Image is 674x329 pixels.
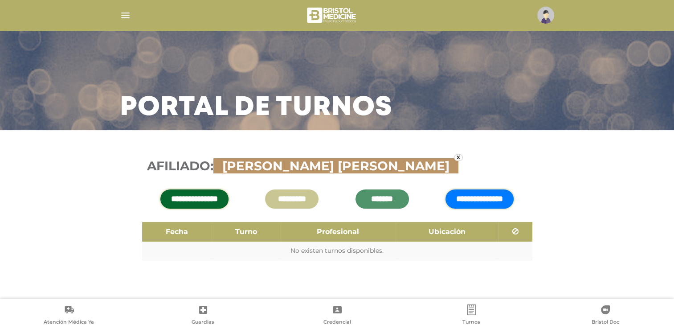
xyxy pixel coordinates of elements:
[147,159,527,174] h3: Afiliado:
[136,304,270,327] a: Guardias
[404,304,538,327] a: Turnos
[592,319,619,327] span: Bristol Doc
[142,242,532,260] td: No existen turnos disponibles.
[306,4,359,26] img: bristol-medicine-blanco.png
[120,96,392,119] h3: Portal de turnos
[281,222,396,242] th: Profesional
[212,222,281,242] th: Turno
[44,319,94,327] span: Atención Médica Ya
[2,304,136,327] a: Atención Médica Ya
[462,319,480,327] span: Turnos
[323,319,351,327] span: Credencial
[218,158,454,173] span: [PERSON_NAME] [PERSON_NAME]
[270,304,404,327] a: Credencial
[537,7,554,24] img: profile-placeholder.svg
[142,222,212,242] th: Fecha
[120,10,131,21] img: Cober_menu-lines-white.svg
[396,222,498,242] th: Ubicación
[192,319,214,327] span: Guardias
[454,154,463,161] a: x
[538,304,672,327] a: Bristol Doc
